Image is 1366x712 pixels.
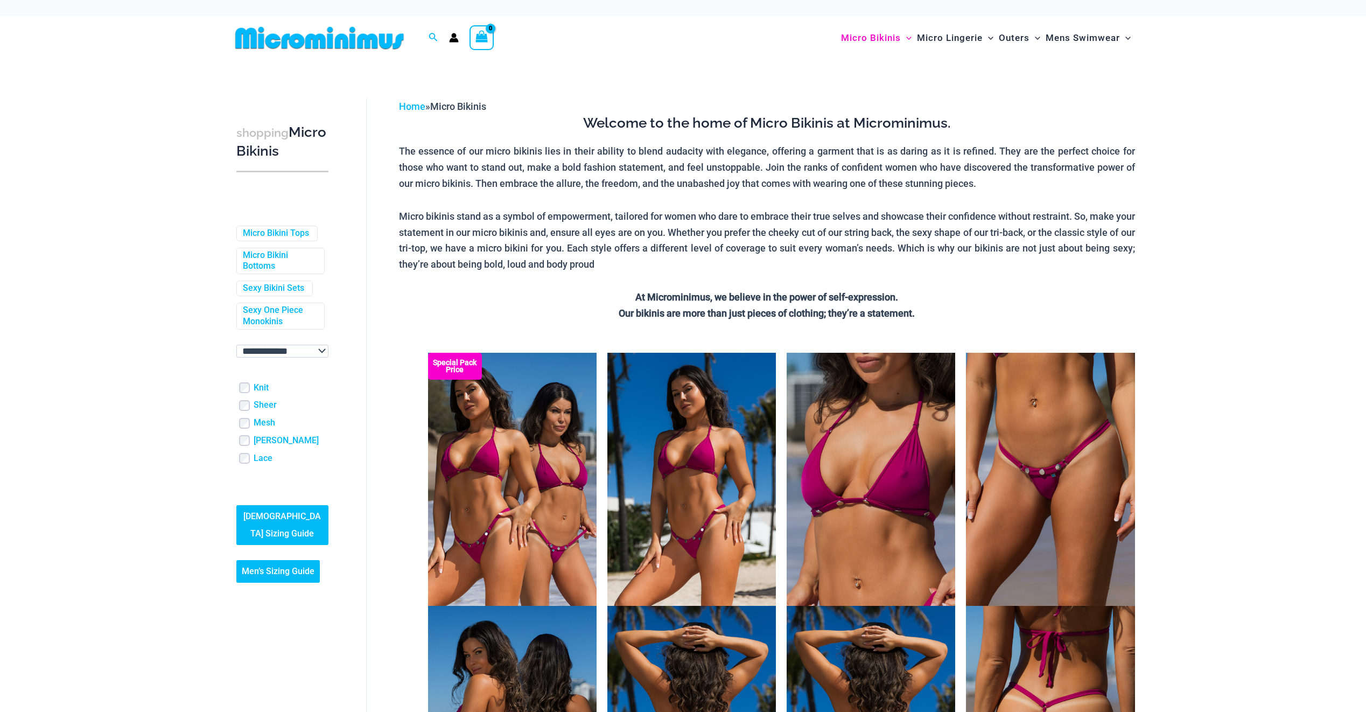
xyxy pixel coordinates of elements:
[841,24,901,52] span: Micro Bikinis
[254,417,275,429] a: Mesh
[787,353,955,606] img: Tight Rope Pink 319 Top 01
[837,20,1136,56] nav: Site Navigation
[236,505,328,545] a: [DEMOGRAPHIC_DATA] Sizing Guide
[983,24,993,52] span: Menu Toggle
[399,101,486,112] span: »
[430,101,486,112] span: Micro Bikinis
[243,250,316,273] a: Micro Bikini Bottoms
[236,560,320,583] a: Men’s Sizing Guide
[914,22,996,54] a: Micro LingerieMenu ToggleMenu Toggle
[254,435,319,446] a: [PERSON_NAME]
[243,305,316,327] a: Sexy One Piece Monokinis
[901,24,912,52] span: Menu Toggle
[449,33,459,43] a: Account icon link
[231,26,408,50] img: MM SHOP LOGO FLAT
[1043,22,1133,54] a: Mens SwimwearMenu ToggleMenu Toggle
[399,143,1135,191] p: The essence of our micro bikinis lies in their ability to blend audacity with elegance, offering ...
[429,31,438,45] a: Search icon link
[1046,24,1120,52] span: Mens Swimwear
[236,126,289,139] span: shopping
[254,400,277,411] a: Sheer
[917,24,983,52] span: Micro Lingerie
[966,353,1134,606] img: Tight Rope Pink 319 4212 Micro 01
[999,24,1029,52] span: Outers
[428,359,482,373] b: Special Pack Price
[254,453,272,464] a: Lace
[635,291,898,303] strong: At Microminimus, we believe in the power of self-expression.
[399,101,425,112] a: Home
[1029,24,1040,52] span: Menu Toggle
[399,208,1135,273] p: Micro bikinis stand as a symbol of empowerment, tailored for women who dare to embrace their true...
[236,345,328,358] select: wpc-taxonomy-pa_color-745982
[619,308,915,319] strong: Our bikinis are more than just pieces of clothing; they’re a statement.
[236,123,328,160] h3: Micro Bikinis
[399,114,1135,132] h3: Welcome to the home of Micro Bikinis at Microminimus.
[428,353,597,606] img: Collection Pack F
[243,283,304,294] a: Sexy Bikini Sets
[1120,24,1131,52] span: Menu Toggle
[996,22,1043,54] a: OutersMenu ToggleMenu Toggle
[607,353,776,606] img: Tight Rope Pink 319 Top 4228 Thong 05
[470,25,494,50] a: View Shopping Cart, empty
[254,382,269,394] a: Knit
[243,228,309,239] a: Micro Bikini Tops
[838,22,914,54] a: Micro BikinisMenu ToggleMenu Toggle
